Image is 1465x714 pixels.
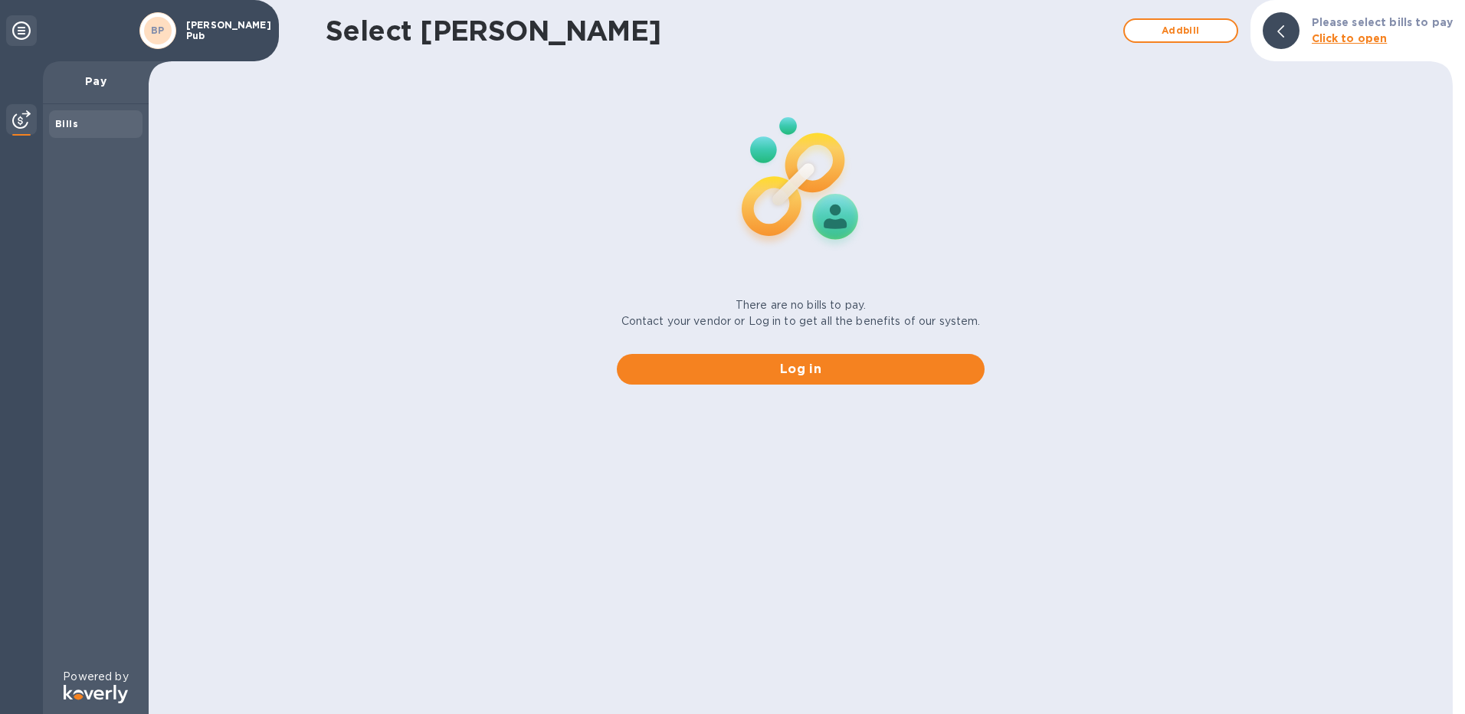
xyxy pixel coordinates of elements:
[1312,16,1453,28] b: Please select bills to pay
[64,685,128,703] img: Logo
[186,20,263,41] p: [PERSON_NAME] Pub
[326,15,1116,47] h1: Select [PERSON_NAME]
[151,25,165,36] b: BP
[1312,32,1388,44] b: Click to open
[63,669,128,685] p: Powered by
[629,360,972,378] span: Log in
[1137,21,1224,40] span: Add bill
[621,297,981,329] p: There are no bills to pay. Contact your vendor or Log in to get all the benefits of our system.
[55,118,78,129] b: Bills
[55,74,136,89] p: Pay
[1123,18,1238,43] button: Addbill
[617,354,985,385] button: Log in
